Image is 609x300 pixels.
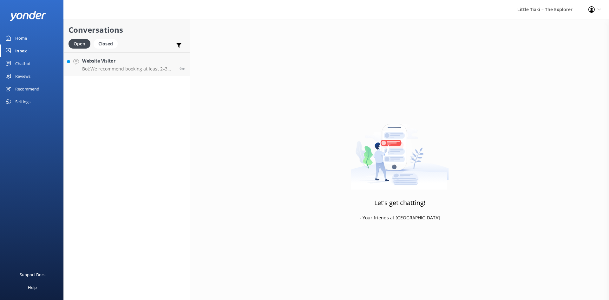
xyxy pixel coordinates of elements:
[15,32,27,44] div: Home
[82,66,175,72] p: Bot: We recommend booking at least 2–3 days in advance to secure your spot, especially during bus...
[374,198,425,208] h3: Let's get chatting!
[20,268,45,281] div: Support Docs
[15,44,27,57] div: Inbox
[69,40,94,47] a: Open
[82,57,175,64] h4: Website Visitor
[15,83,39,95] div: Recommend
[360,214,440,221] p: - Your friends at [GEOGRAPHIC_DATA]
[64,52,190,76] a: Website VisitorBot:We recommend booking at least 2–3 days in advance to secure your spot, especia...
[10,11,46,21] img: yonder-white-logo.png
[94,40,121,47] a: Closed
[69,24,185,36] h2: Conversations
[351,110,449,190] img: artwork of a man stealing a conversation from at giant smartphone
[180,66,185,71] span: Oct 01 2025 03:03pm (UTC +13:00) Pacific/Auckland
[69,39,90,49] div: Open
[15,57,31,70] div: Chatbot
[28,281,37,294] div: Help
[15,95,30,108] div: Settings
[15,70,30,83] div: Reviews
[94,39,118,49] div: Closed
